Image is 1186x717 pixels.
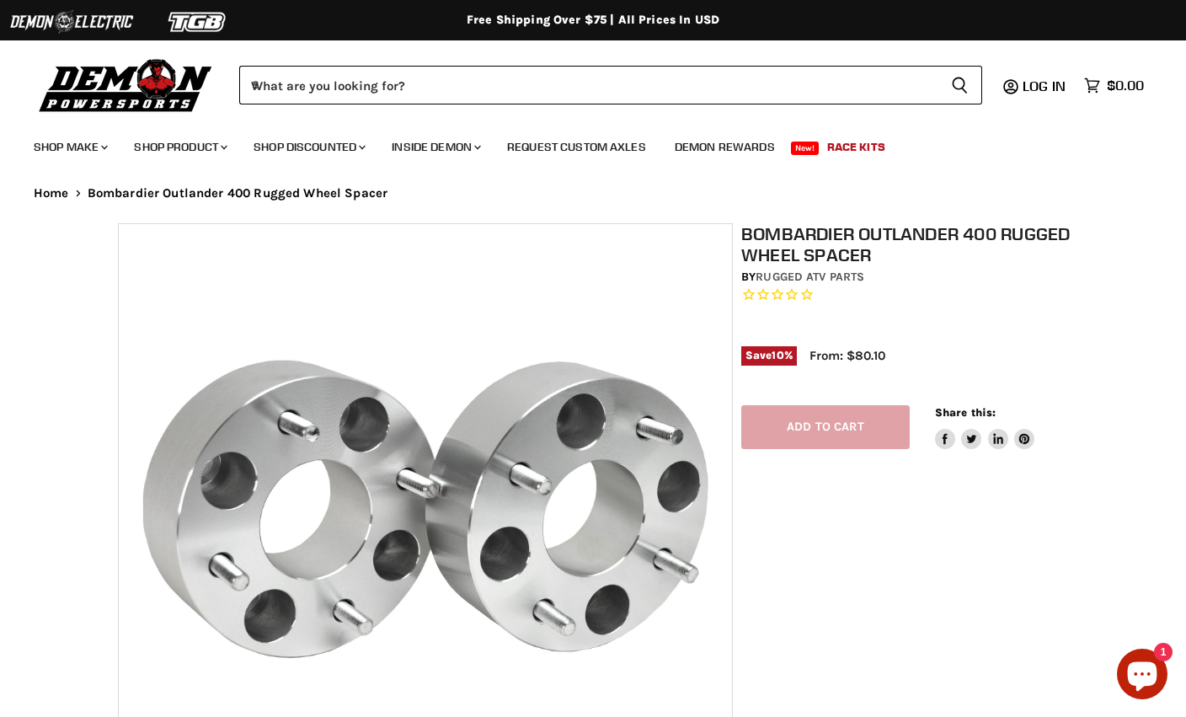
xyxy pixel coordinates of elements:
h1: Bombardier Outlander 400 Rugged Wheel Spacer [741,223,1076,265]
a: Race Kits [815,130,898,164]
form: Product [239,66,982,104]
img: Demon Electric Logo 2 [8,6,135,38]
a: Shop Product [121,130,238,164]
input: When autocomplete results are available use up and down arrows to review and enter to select [239,66,938,104]
div: by [741,268,1076,286]
a: Inside Demon [379,130,491,164]
img: TGB Logo 2 [135,6,261,38]
a: Shop Make [21,130,118,164]
a: Demon Rewards [662,130,788,164]
a: Request Custom Axles [494,130,659,164]
span: From: $80.10 [809,348,885,363]
aside: Share this: [935,405,1035,450]
a: Home [34,186,69,201]
a: Rugged ATV Parts [756,270,864,284]
button: Search [938,66,982,104]
a: Log in [1015,78,1076,94]
span: $0.00 [1107,78,1144,94]
img: Demon Powersports [34,55,218,115]
span: Save % [741,346,797,365]
span: Log in [1023,78,1066,94]
a: $0.00 [1076,73,1152,98]
span: 10 [772,349,783,361]
ul: Main menu [21,123,1140,164]
span: Share this: [935,406,996,419]
span: Bombardier Outlander 400 Rugged Wheel Spacer [88,186,388,201]
a: Shop Discounted [241,130,376,164]
span: New! [791,142,820,155]
span: Rated 0.0 out of 5 stars 0 reviews [741,286,1076,304]
inbox-online-store-chat: Shopify online store chat [1112,649,1173,704]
